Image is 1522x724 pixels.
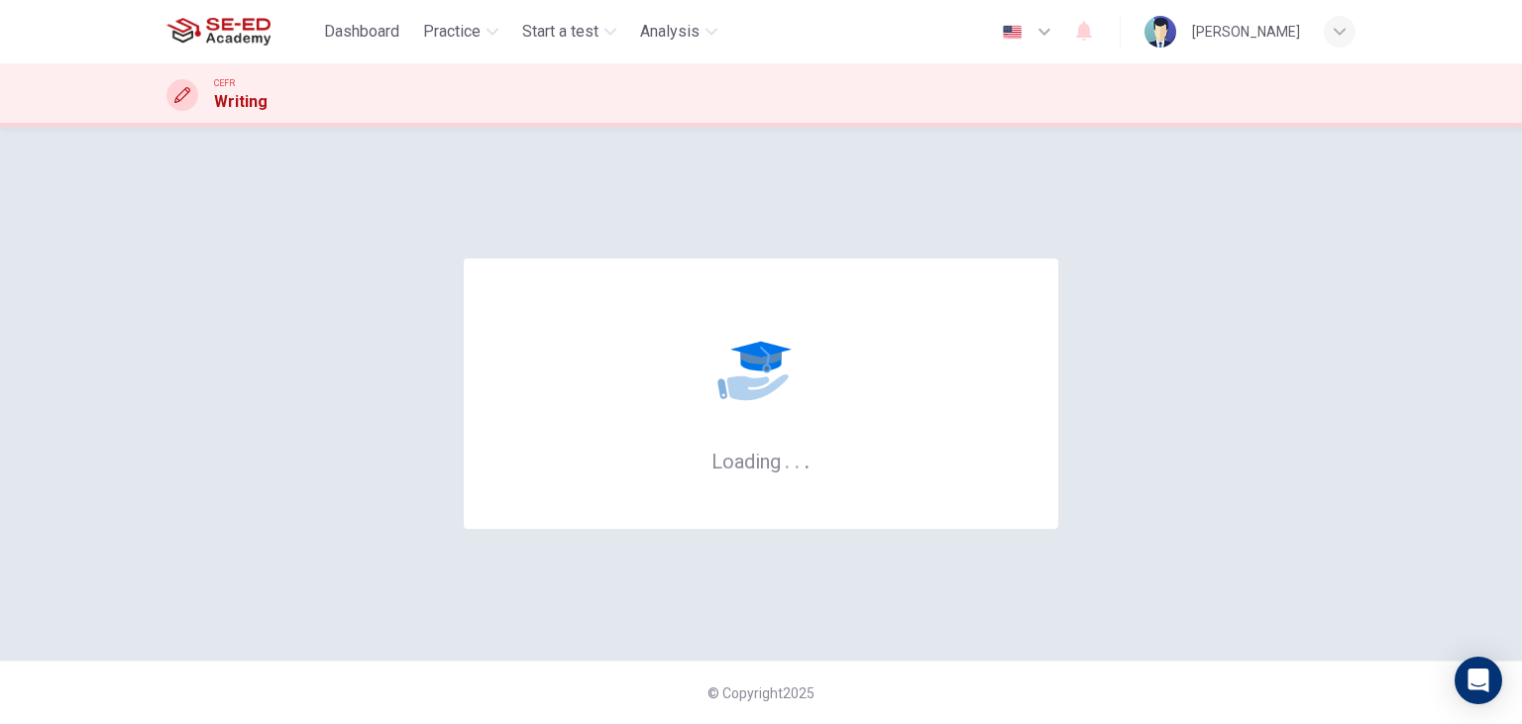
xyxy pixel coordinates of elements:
[640,20,700,44] span: Analysis
[166,12,271,52] img: SE-ED Academy logo
[166,12,316,52] a: SE-ED Academy logo
[1192,20,1300,44] div: [PERSON_NAME]
[784,443,791,475] h6: .
[794,443,801,475] h6: .
[514,14,624,50] button: Start a test
[324,20,399,44] span: Dashboard
[423,20,481,44] span: Practice
[1000,25,1025,40] img: en
[214,90,268,114] h1: Writing
[522,20,598,44] span: Start a test
[316,14,407,50] button: Dashboard
[1144,16,1176,48] img: Profile picture
[632,14,725,50] button: Analysis
[711,448,811,473] h6: Loading
[214,76,235,90] span: CEFR
[804,443,811,475] h6: .
[415,14,506,50] button: Practice
[1455,657,1502,704] div: Open Intercom Messenger
[707,685,815,701] span: © Copyright 2025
